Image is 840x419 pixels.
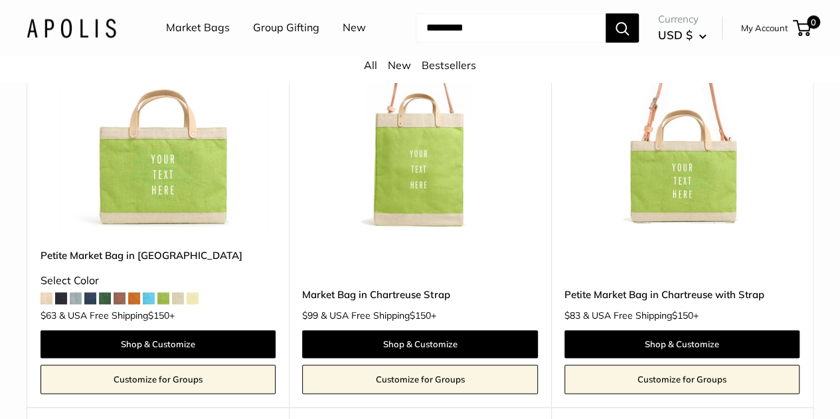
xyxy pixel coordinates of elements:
[564,287,799,302] a: Petite Market Bag in Chartreuse with Strap
[321,311,436,320] span: & USA Free Shipping +
[672,309,693,321] span: $150
[658,25,707,46] button: USD $
[364,58,377,72] a: All
[253,18,319,38] a: Group Gifting
[741,20,788,36] a: My Account
[59,311,175,320] span: & USA Free Shipping +
[302,365,537,394] a: Customize for Groups
[27,18,116,37] img: Apolis
[416,13,606,42] input: Search...
[564,365,799,394] a: Customize for Groups
[166,18,230,38] a: Market Bags
[343,18,366,38] a: New
[422,58,476,72] a: Bestsellers
[410,309,431,321] span: $150
[41,365,276,394] a: Customize for Groups
[41,330,276,358] a: Shop & Customize
[41,248,276,263] a: Petite Market Bag in [GEOGRAPHIC_DATA]
[302,309,318,321] span: $99
[388,58,411,72] a: New
[606,13,639,42] button: Search
[148,309,169,321] span: $150
[564,309,580,321] span: $83
[41,271,276,291] div: Select Color
[564,330,799,358] a: Shop & Customize
[658,28,693,42] span: USD $
[658,10,707,29] span: Currency
[302,330,537,358] a: Shop & Customize
[302,287,537,302] a: Market Bag in Chartreuse Strap
[583,311,699,320] span: & USA Free Shipping +
[794,20,811,36] a: 0
[41,309,56,321] span: $63
[807,15,820,29] span: 0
